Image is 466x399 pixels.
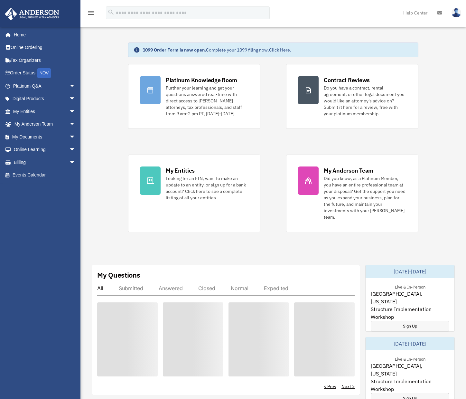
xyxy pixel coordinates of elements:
span: arrow_drop_down [69,143,82,157]
a: My Documentsarrow_drop_down [5,130,85,143]
span: arrow_drop_down [69,105,82,118]
a: Billingarrow_drop_down [5,156,85,169]
a: Platinum Knowledge Room Further your learning and get your questions answered real-time with dire... [128,64,260,129]
div: Normal [231,285,248,291]
i: search [107,9,115,16]
div: NEW [37,68,51,78]
a: Next > [341,383,355,390]
div: [DATE]-[DATE] [366,265,454,278]
img: Anderson Advisors Platinum Portal [3,8,61,20]
a: Digital Productsarrow_drop_down [5,92,85,105]
span: [GEOGRAPHIC_DATA], [US_STATE] [371,290,449,305]
strong: 1099 Order Form is now open. [143,47,206,53]
a: Platinum Q&Aarrow_drop_down [5,80,85,92]
a: menu [87,11,95,17]
div: Contract Reviews [324,76,370,84]
div: [DATE]-[DATE] [366,337,454,350]
a: My Entitiesarrow_drop_down [5,105,85,118]
img: User Pic [452,8,461,17]
span: [GEOGRAPHIC_DATA], [US_STATE] [371,362,449,377]
div: Do you have a contract, rental agreement, or other legal document you would like an attorney's ad... [324,85,406,117]
span: arrow_drop_down [69,92,82,106]
span: arrow_drop_down [69,80,82,93]
span: Structure Implementation Workshop [371,305,449,321]
i: menu [87,9,95,17]
span: arrow_drop_down [69,156,82,169]
a: Tax Organizers [5,54,85,67]
span: Structure Implementation Workshop [371,377,449,393]
div: Looking for an EIN, want to make an update to an entity, or sign up for a bank account? Click her... [166,175,248,201]
div: All [97,285,103,291]
a: Online Learningarrow_drop_down [5,143,85,156]
div: Further your learning and get your questions answered real-time with direct access to [PERSON_NAM... [166,85,248,117]
a: < Prev [324,383,336,390]
div: Submitted [119,285,143,291]
a: My Anderson Team Did you know, as a Platinum Member, you have an entire professional team at your... [286,155,418,232]
span: arrow_drop_down [69,118,82,131]
div: My Entities [166,166,195,175]
div: Expedited [264,285,288,291]
div: Platinum Knowledge Room [166,76,237,84]
div: Closed [198,285,215,291]
div: Live & In-Person [390,355,431,362]
a: My Entities Looking for an EIN, want to make an update to an entity, or sign up for a bank accoun... [128,155,260,232]
a: Click Here. [269,47,291,53]
div: My Questions [97,270,140,280]
a: Order StatusNEW [5,67,85,80]
a: Contract Reviews Do you have a contract, rental agreement, or other legal document you would like... [286,64,418,129]
div: Answered [159,285,183,291]
div: Did you know, as a Platinum Member, you have an entire professional team at your disposal? Get th... [324,175,406,220]
a: Sign Up [371,321,449,331]
div: My Anderson Team [324,166,373,175]
a: My Anderson Teamarrow_drop_down [5,118,85,131]
a: Online Ordering [5,41,85,54]
div: Complete your 1099 filing now. [143,47,291,53]
span: arrow_drop_down [69,130,82,144]
a: Home [5,28,82,41]
a: Events Calendar [5,169,85,182]
div: Live & In-Person [390,283,431,290]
